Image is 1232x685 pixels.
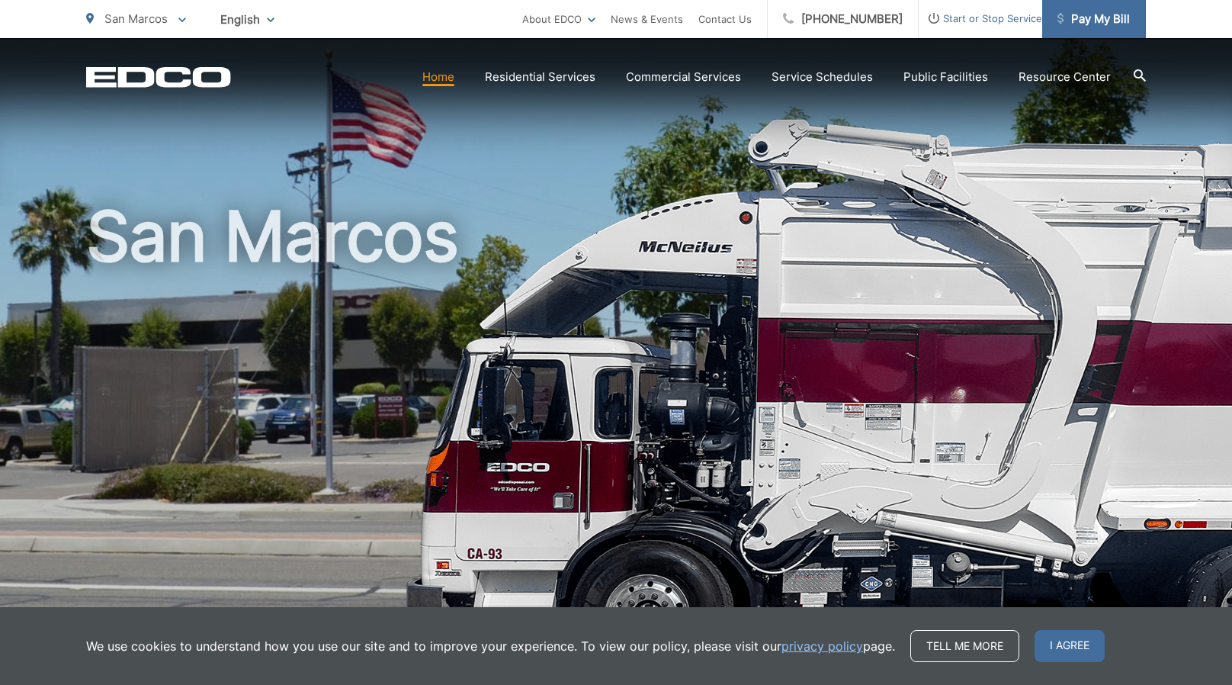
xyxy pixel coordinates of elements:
a: Residential Services [485,68,595,86]
a: Commercial Services [626,68,741,86]
h1: San Marcos [86,198,1146,681]
a: EDCD logo. Return to the homepage. [86,66,231,88]
a: Public Facilities [903,68,988,86]
a: Contact Us [698,10,752,28]
a: Home [422,68,454,86]
a: About EDCO [522,10,595,28]
a: Service Schedules [772,68,873,86]
a: News & Events [611,10,683,28]
p: We use cookies to understand how you use our site and to improve your experience. To view our pol... [86,637,895,655]
a: Tell me more [910,630,1019,662]
span: English [209,6,286,33]
span: I agree [1035,630,1105,662]
a: Resource Center [1019,68,1111,86]
span: Pay My Bill [1057,10,1130,28]
span: San Marcos [104,11,168,26]
a: privacy policy [781,637,863,655]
